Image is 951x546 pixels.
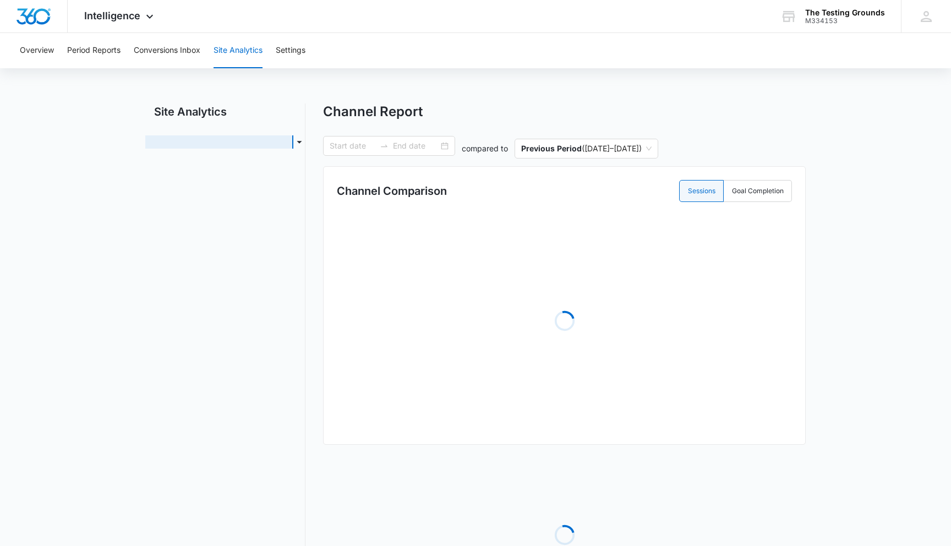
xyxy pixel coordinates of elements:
[724,180,792,202] label: Goal Completion
[679,180,724,202] label: Sessions
[214,33,263,68] button: Site Analytics
[134,33,200,68] button: Conversions Inbox
[521,144,582,153] p: Previous Period
[20,33,54,68] button: Overview
[67,33,121,68] button: Period Reports
[380,141,389,150] span: to
[276,33,305,68] button: Settings
[805,8,885,17] div: account name
[323,103,423,120] h1: Channel Report
[380,141,389,150] span: swap-right
[393,140,439,152] input: End date
[805,17,885,25] div: account id
[330,140,375,152] input: Start date
[462,143,508,154] p: compared to
[521,139,652,158] span: ( [DATE] – [DATE] )
[84,10,140,21] span: Intelligence
[145,103,305,120] h2: Site Analytics
[337,183,447,199] h3: Channel Comparison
